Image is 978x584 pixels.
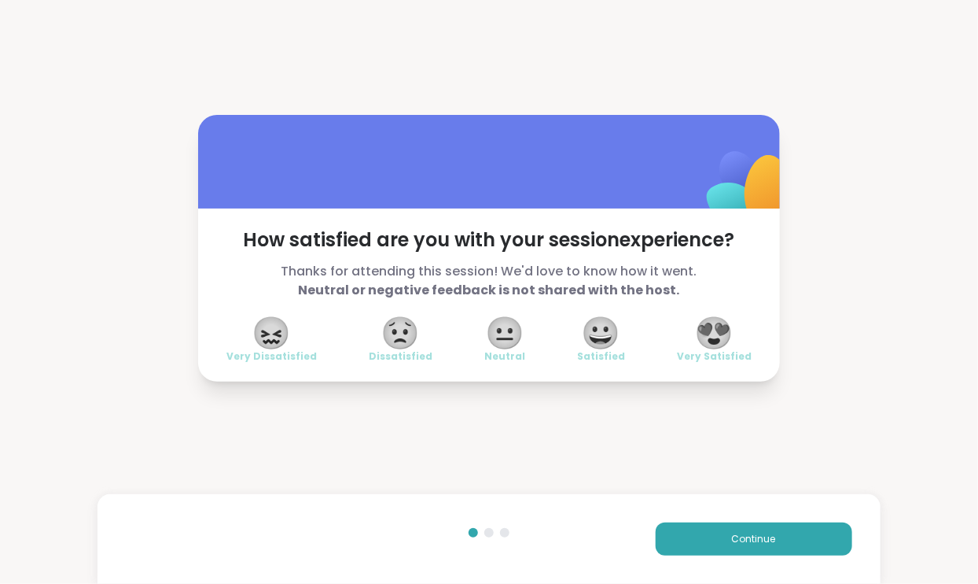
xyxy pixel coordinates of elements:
span: Continue [732,532,776,546]
button: Continue [656,523,852,556]
span: 😐 [485,319,524,347]
span: 😍 [695,319,734,347]
span: Satisfied [577,350,625,363]
span: Neutral [484,350,525,363]
span: 😟 [381,319,421,347]
img: ShareWell Logomark [670,110,826,267]
span: Very Dissatisfied [226,350,317,363]
b: Neutral or negative feedback is not shared with the host. [299,281,680,299]
span: Thanks for attending this session! We'd love to know how it went. [226,262,752,300]
span: 😀 [582,319,621,347]
span: How satisfied are you with your session experience? [226,227,752,253]
span: 😖 [252,319,292,347]
span: Very Satisfied [677,350,752,363]
span: Dissatisfied [369,350,432,363]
